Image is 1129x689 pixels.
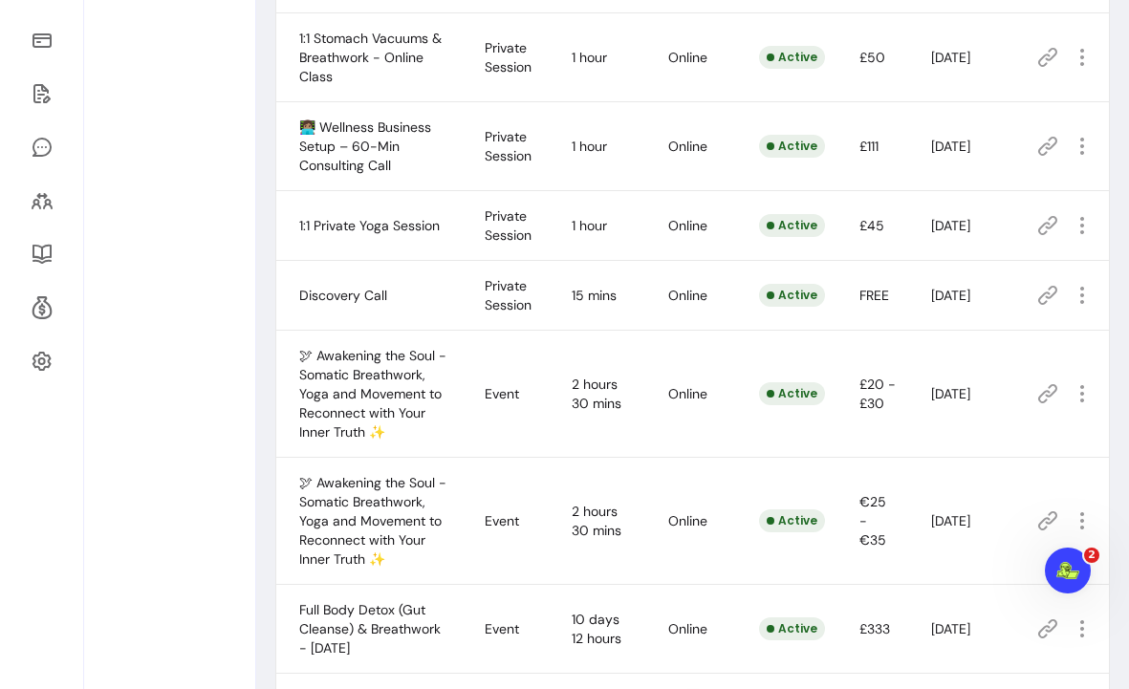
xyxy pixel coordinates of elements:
div: Active [759,509,825,532]
div: 1Launch your first offer [35,293,347,324]
span: Private Session [485,128,532,164]
div: 2Add a discovery call link [35,497,347,528]
span: [DATE] [931,620,970,637]
span: Online [668,138,707,155]
a: Sales [23,17,60,63]
a: Clients [23,178,60,224]
span: Discovery Call [299,287,387,304]
button: go back [12,8,49,44]
span: Event [485,620,519,637]
div: Launch your first offer [74,300,324,319]
span: [DATE] [931,49,970,66]
span: €25 - €35 [859,493,886,549]
span: 15 mins [572,287,617,304]
a: Settings [23,338,60,384]
img: Profile image for Roberta [78,167,109,198]
span: 2 hours 30 mins [572,376,621,412]
span: 2 hours 30 mins [572,503,621,539]
button: Mark as completed [74,431,221,451]
span: [DATE] [931,138,970,155]
a: Refer & Earn [23,285,60,331]
iframe: Intercom live chat [1045,548,1091,593]
span: Online [668,620,707,637]
span: [DATE] [931,385,970,402]
span: Full Body Detox (Gut Cleanse) & Breathwork - [DATE] [299,601,441,657]
span: Event [485,512,519,529]
div: Navigate to the ‘Offerings’ section and create one paid service clients can book [DATE]. [74,332,333,392]
span: Online [668,385,707,402]
div: Active [759,617,825,640]
span: Private Session [485,277,532,313]
span: 1 hour [572,138,607,155]
p: About 9 minutes [252,219,363,239]
span: 1:1 Stomach Vacuums & Breathwork - Online Class [299,30,442,85]
div: Active [759,284,825,307]
div: Active [759,382,825,405]
span: 🕊 Awakening the Soul - Somatic Breathwork, Yoga and Movement to Reconnect with Your Inner Truth ✨ [299,347,446,441]
div: Add a discovery call link [74,504,324,523]
a: My Messages [23,124,60,170]
span: Online [668,287,707,304]
span: 👩🏽‍💻 Wellness Business Setup – 60-Min Consulting Call [299,118,431,174]
div: Close [336,9,370,43]
span: £45 [859,217,884,234]
span: 2 [1084,548,1099,563]
span: 1 hour [572,217,607,234]
span: [DATE] [931,512,970,529]
span: 1:1 Private Yoga Session [299,217,440,234]
span: £111 [859,138,879,155]
span: [DATE] [931,217,970,234]
span: £20 - £30 [859,376,896,412]
span: Private Session [485,39,532,75]
span: £50 [859,49,885,66]
span: 🕊 Awakening the Soul - Somatic Breathwork, Yoga and Movement to Reconnect with Your Inner Truth ✨ [299,474,446,568]
div: Active [759,46,825,69]
span: Private Session [485,207,532,244]
span: Online [668,512,707,529]
span: [DATE] [931,287,970,304]
span: 1 hour [572,49,607,66]
span: Event [485,385,519,402]
p: 9 steps [19,219,68,239]
div: Active [759,214,825,237]
span: £333 [859,620,890,637]
a: Resources [23,231,60,277]
div: [PERSON_NAME] from Fluum [117,173,305,192]
div: Your first client could be booking you [DATE] if you act now. [27,110,356,156]
span: Online [668,217,707,234]
span: FREE [859,287,889,304]
span: 10 days 12 hours [572,611,621,647]
div: Earn your first dollar 💵 [27,75,356,110]
a: Waivers [23,71,60,117]
div: Active [759,135,825,158]
span: Online [668,49,707,66]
